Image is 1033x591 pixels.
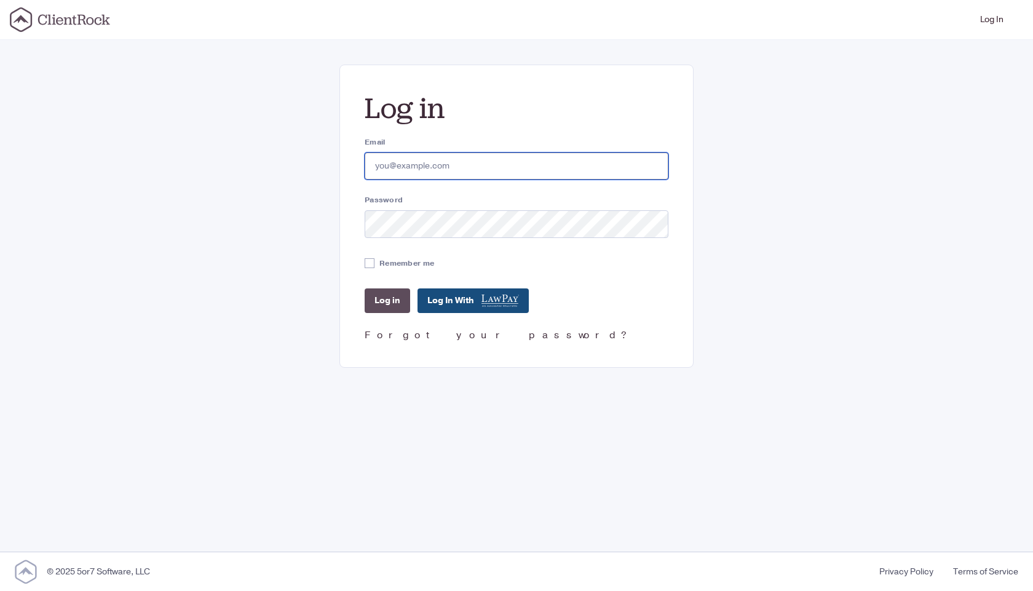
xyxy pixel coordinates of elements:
[365,90,668,127] h2: Log in
[869,565,943,578] a: Privacy Policy
[379,258,434,269] label: Remember me
[943,565,1018,578] a: Terms of Service
[365,194,668,205] label: Password
[975,5,1008,34] a: Log In
[365,137,668,148] label: Email
[365,328,631,342] a: Forgot your password?
[418,288,529,313] a: Log In With
[365,153,668,180] input: you@example.com
[47,565,150,578] div: © 2025 5or7 Software, LLC
[365,288,410,313] input: Log in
